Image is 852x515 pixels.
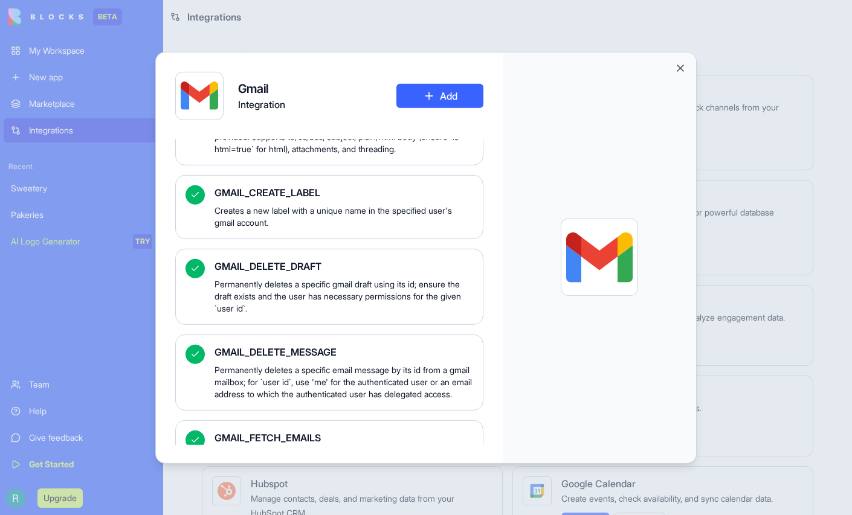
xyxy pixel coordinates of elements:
span: Creates a gmail email draft, requiring at least one of recipient email, cc, or bcc must be provid... [215,106,473,155]
span: GMAIL_FETCH_EMAILS [215,430,473,444]
span: Creates a new label with a unique name in the specified user's gmail account. [215,204,473,228]
span: Permanently deletes a specific email message by its id from a gmail mailbox; for `user id`, use '... [215,363,473,400]
span: Permanently deletes a specific gmail draft using its id; ensure the draft exists and the user has... [215,278,473,314]
span: GMAIL_CREATE_LABEL [215,185,473,199]
button: Close [674,62,686,74]
span: Integration [238,97,285,111]
h4: Gmail [238,80,285,97]
span: GMAIL_DELETE_DRAFT [215,258,473,273]
button: Add [396,83,483,107]
span: GMAIL_DELETE_MESSAGE [215,344,473,359]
